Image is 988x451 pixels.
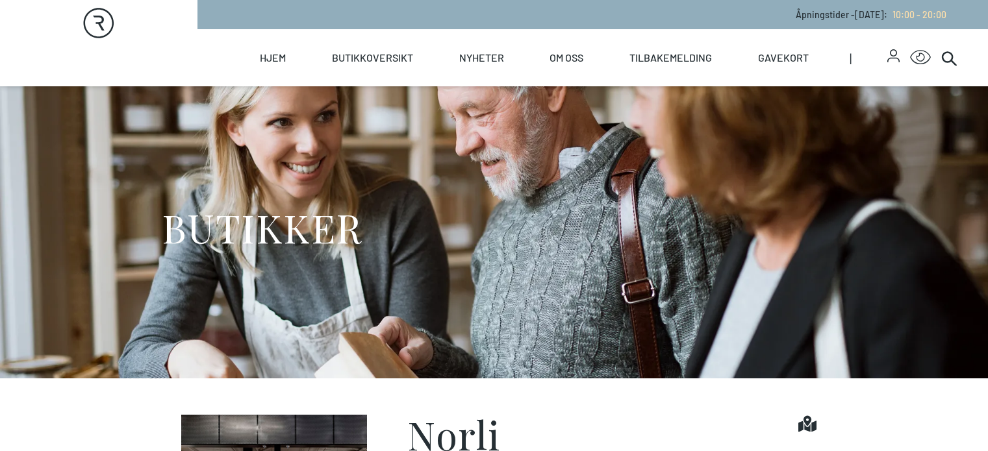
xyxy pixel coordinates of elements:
[758,29,809,86] a: Gavekort
[332,29,413,86] a: Butikkoversikt
[887,9,946,20] a: 10:00 - 20:00
[629,29,712,86] a: Tilbakemelding
[459,29,504,86] a: Nyheter
[850,29,887,86] span: |
[260,29,286,86] a: Hjem
[550,29,583,86] a: Om oss
[162,203,362,252] h1: BUTIKKER
[893,9,946,20] span: 10:00 - 20:00
[796,8,946,21] p: Åpningstider - [DATE] :
[910,47,931,68] button: Open Accessibility Menu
